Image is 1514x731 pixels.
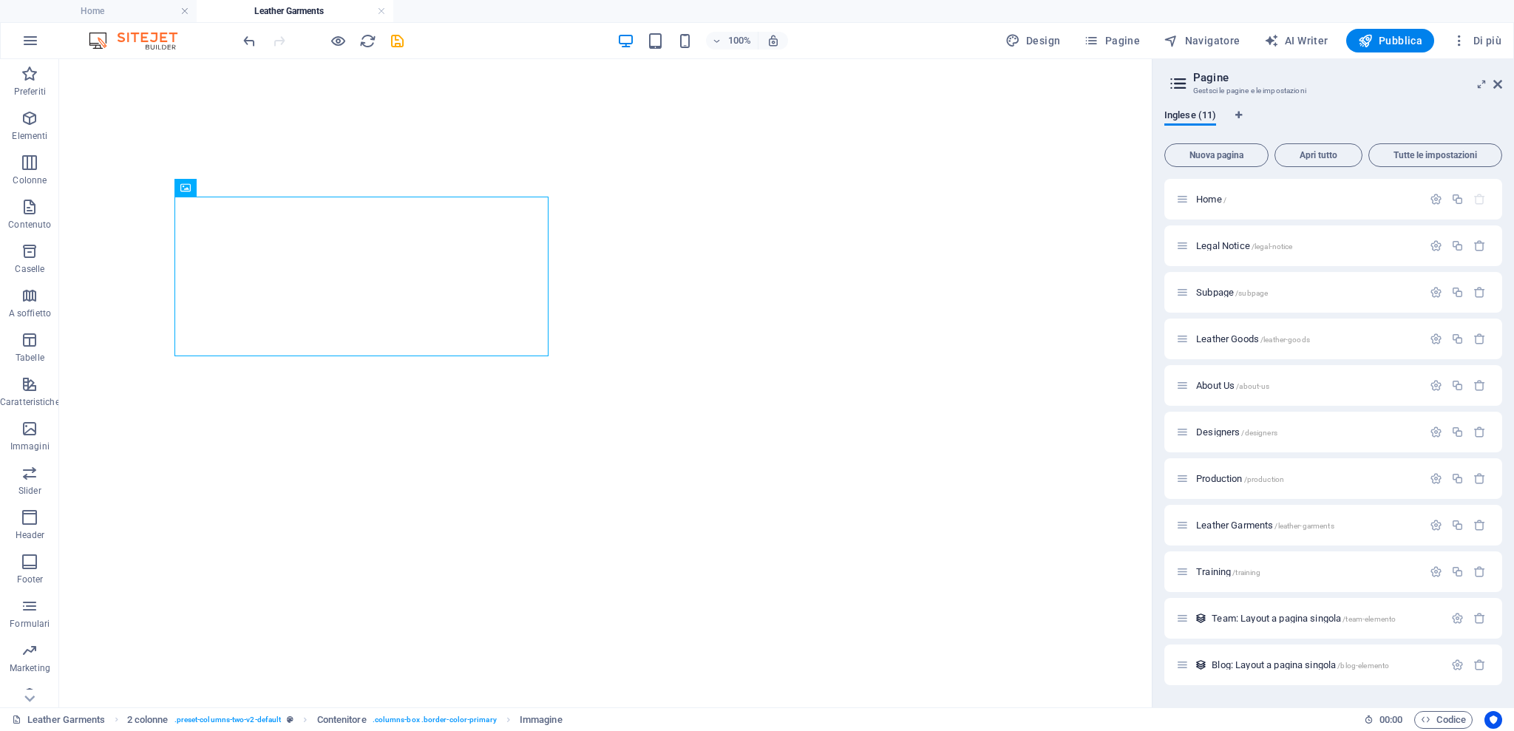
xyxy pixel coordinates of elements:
button: Navigatore [1158,29,1246,52]
span: /leather-garments [1274,522,1334,530]
span: Inglese (11) [1164,106,1216,127]
span: Pubblica [1358,33,1423,48]
div: Impostazioni [1430,519,1442,531]
span: Apri tutto [1281,151,1356,160]
span: Fai clic per aprire la pagina [1212,613,1396,624]
div: Rimuovi [1473,659,1486,671]
span: Tutte le impostazioni [1375,151,1496,160]
span: /production [1244,475,1285,483]
div: Impostazioni [1451,659,1464,671]
button: Di più [1446,29,1507,52]
button: Design [999,29,1067,52]
span: Design [1005,33,1061,48]
span: /about-us [1236,382,1269,390]
span: /training [1232,568,1260,577]
div: Subpage/subpage [1192,288,1422,297]
button: Nuova pagina [1164,143,1269,167]
div: Impostazioni [1430,239,1442,252]
span: /leather-goods [1260,336,1310,344]
span: Fai clic per aprire la pagina [1212,659,1389,670]
span: Fai clic per aprire la pagina [1196,240,1292,251]
span: Fai clic per aprire la pagina [1196,287,1268,298]
span: Codice [1421,711,1466,729]
div: Rimuovi [1473,239,1486,252]
span: Fai clic per selezionare. Doppio clic per modificare [127,711,169,729]
p: Caselle [15,263,44,275]
i: Quando ridimensioni, regola automaticamente il livello di zoom in modo che corrisponda al disposi... [767,34,780,47]
div: Rimuovi [1473,519,1486,531]
div: Duplicato [1451,472,1464,485]
button: Pagine [1078,29,1146,52]
button: AI Writer [1258,29,1334,52]
span: Designers [1196,426,1277,438]
div: Schede lingua [1164,109,1502,137]
div: Rimuovi [1473,426,1486,438]
span: Fai clic per aprire la pagina [1196,194,1226,205]
div: Impostazioni [1430,333,1442,345]
div: Leather Goods/leather-goods [1192,334,1422,344]
p: A soffietto [9,307,51,319]
span: Nuova pagina [1171,151,1262,160]
i: Salva (Ctrl+S) [389,33,406,50]
button: Tutte le impostazioni [1368,143,1502,167]
div: Duplicato [1451,426,1464,438]
span: . preset-columns-two-v2-default [174,711,282,729]
p: Contenuto [8,219,51,231]
p: Header [16,529,45,541]
div: Impostazioni [1430,565,1442,578]
div: Rimuovi [1473,612,1486,625]
p: Colonne [13,174,47,186]
span: / [1223,196,1226,204]
div: Impostazioni [1430,426,1442,438]
div: La pagina iniziale non può essere eliminata [1473,193,1486,205]
button: Apri tutto [1274,143,1362,167]
div: Impostazioni [1451,612,1464,625]
div: Questo layout viene utilizzato come modello per tutti gli elementi di questa collezione (es. post... [1195,659,1207,671]
div: Home/ [1192,194,1422,204]
div: Production/production [1192,474,1422,483]
span: : [1390,714,1392,725]
div: Duplicato [1451,565,1464,578]
button: save [388,32,406,50]
p: Footer [17,574,44,585]
div: Rimuovi [1473,472,1486,485]
div: Rimuovi [1473,379,1486,392]
div: Rimuovi [1473,565,1486,578]
span: /team-elemento [1342,615,1396,623]
div: Team: Layout a pagina singola/team-elemento [1207,613,1444,623]
div: Impostazioni [1430,472,1442,485]
div: Designers/designers [1192,427,1422,437]
nav: breadcrumb [127,711,563,729]
span: . columns-box .border-color-primary [373,711,497,729]
span: /blog-elemento [1337,662,1389,670]
h2: Pagine [1193,71,1502,84]
div: Training/training [1192,567,1422,577]
div: Duplicato [1451,333,1464,345]
div: Rimuovi [1473,333,1486,345]
span: AI Writer [1264,33,1328,48]
span: Fai clic per aprire la pagina [1196,566,1260,577]
span: Fai clic per aprire la pagina [1196,380,1269,391]
div: Blog: Layout a pagina singola/blog-elemento [1207,660,1444,670]
h6: Tempo sessione [1364,711,1403,729]
span: Leather Garments [1196,520,1334,531]
h3: Gestsci le pagine e le impostazioni [1193,84,1473,98]
i: Annulla: Modifica immagine (Ctrl+Z) [241,33,258,50]
div: Impostazioni [1430,286,1442,299]
div: Leather Garments/leather-garments [1192,520,1422,530]
div: Questo layout viene utilizzato come modello per tutti gli elementi di questa collezione (es. post... [1195,612,1207,625]
p: Tabelle [16,352,44,364]
p: Elementi [12,130,47,142]
span: /designers [1241,429,1277,437]
img: Editor Logo [85,32,196,50]
div: Rimuovi [1473,286,1486,299]
div: Duplicato [1451,519,1464,531]
button: Clicca qui per lasciare la modalità di anteprima e continuare la modifica [329,32,347,50]
p: Formulari [10,618,50,630]
span: Production [1196,473,1284,484]
p: Slider [18,485,41,497]
div: Duplicato [1451,239,1464,252]
span: Navigatore [1164,33,1240,48]
div: Impostazioni [1430,193,1442,205]
button: Pubblica [1346,29,1435,52]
